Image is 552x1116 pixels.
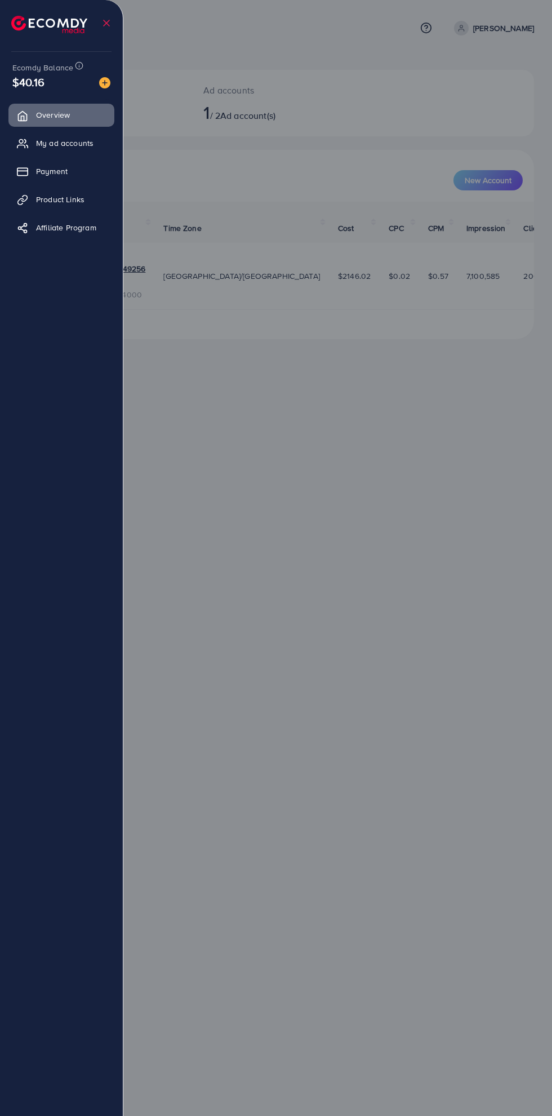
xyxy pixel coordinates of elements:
[36,109,70,121] span: Overview
[36,222,96,233] span: Affiliate Program
[8,132,114,154] a: My ad accounts
[504,1065,544,1108] iframe: Chat
[36,166,68,177] span: Payment
[12,74,44,90] span: $40.16
[36,137,94,149] span: My ad accounts
[11,16,87,33] img: logo
[99,77,110,88] img: image
[12,62,73,73] span: Ecomdy Balance
[8,188,114,211] a: Product Links
[8,160,114,183] a: Payment
[36,194,84,205] span: Product Links
[8,104,114,126] a: Overview
[8,216,114,239] a: Affiliate Program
